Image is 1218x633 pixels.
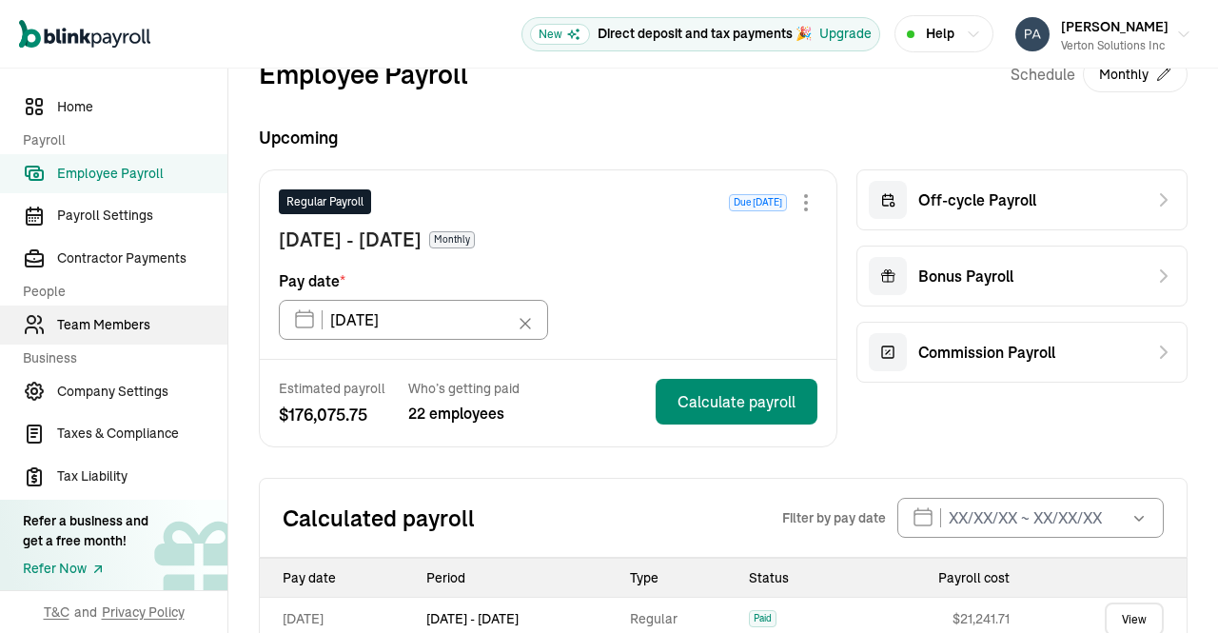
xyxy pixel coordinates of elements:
span: Taxes & Compliance [57,424,227,444]
button: Upgrade [819,24,872,44]
span: [PERSON_NAME] [1061,18,1169,35]
p: Direct deposit and tax payments 🎉 [598,24,812,44]
button: Monthly [1083,56,1188,92]
span: Contractor Payments [57,248,227,268]
span: Payroll Settings [57,206,227,226]
span: Monthly [429,231,475,248]
div: Schedule [1011,54,1188,94]
input: XX/XX/XX ~ XX/XX/XX [897,498,1164,538]
span: Who’s getting paid [408,379,520,398]
span: People [23,282,216,302]
button: Calculate payroll [656,379,817,425]
button: [PERSON_NAME]Verton Solutions Inc [1008,10,1199,58]
span: Help [926,24,954,44]
a: Refer Now [23,559,148,579]
th: Pay date [260,559,419,597]
span: New [530,24,590,45]
span: Tax Liability [57,466,227,486]
span: Filter by pay date [782,508,886,527]
span: Paid [749,610,776,627]
span: Employee Payroll [57,164,227,184]
span: Upcoming [259,125,1188,150]
div: Verton Solutions Inc [1061,37,1169,54]
span: Estimated payroll [279,379,385,398]
span: Team Members [57,315,227,335]
span: Off-cycle Payroll [918,188,1036,211]
span: Commission Payroll [918,341,1055,364]
th: Payroll cost [853,559,1016,597]
th: Type [622,559,741,597]
h2: Calculated payroll [283,503,782,533]
div: Refer a business and get a free month! [23,511,148,551]
input: XX/XX/XX [279,300,548,340]
span: Bonus Payroll [918,265,1013,287]
span: Privacy Policy [102,603,185,622]
button: Help [894,15,993,52]
span: $ 176,075.75 [279,402,385,427]
span: [DATE] - [DATE] [279,226,422,254]
span: Pay date [279,269,345,292]
span: Home [57,97,227,117]
span: $ 21,241.71 [953,610,1010,627]
iframe: Chat Widget [1123,542,1218,633]
span: Due [DATE] [729,194,787,211]
nav: Global [19,7,150,62]
th: Status [741,559,853,597]
span: 22 employees [408,402,520,425]
th: Period [419,559,622,597]
h2: Employee Payroll [259,54,468,94]
span: Company Settings [57,382,227,402]
span: T&C [44,603,69,622]
span: Regular Payroll [286,193,363,210]
span: Payroll [23,130,216,150]
span: Business [23,348,216,368]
